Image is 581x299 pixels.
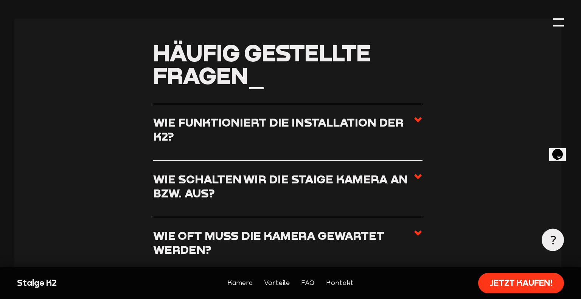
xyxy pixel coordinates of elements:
[153,39,371,89] span: Häufig gestellte Fragen_
[17,277,148,289] div: Staige K2
[264,278,290,288] a: Vorteile
[549,138,573,161] iframe: chat widget
[153,172,413,200] h3: Wie schalten wir die Staige Kamera an bzw. aus?
[301,278,315,288] a: FAQ
[153,115,413,143] h3: Wie funktioniert die Installation der K2?
[326,278,354,288] a: Kontakt
[153,229,413,257] h3: Wie oft muss die Kamera gewartet werden?
[227,278,253,288] a: Kamera
[478,273,564,293] a: Jetzt kaufen!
